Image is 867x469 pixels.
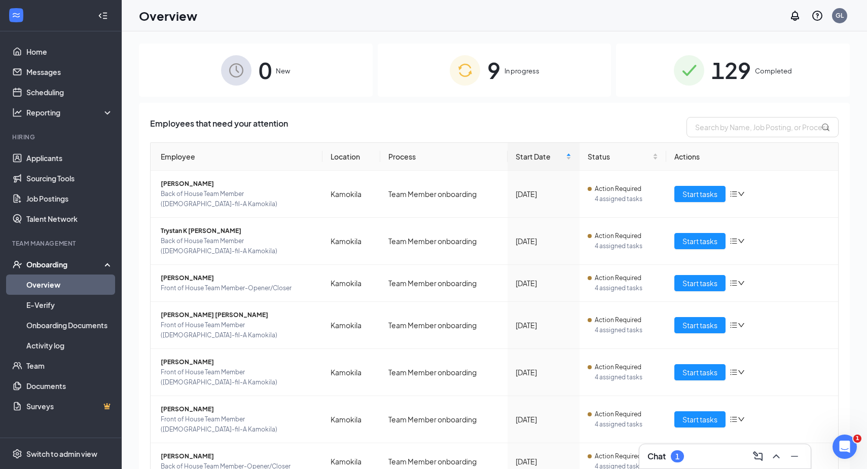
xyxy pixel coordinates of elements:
[322,349,380,396] td: Kamokila
[26,62,113,82] a: Messages
[26,42,113,62] a: Home
[595,315,641,325] span: Action Required
[738,416,745,423] span: down
[12,239,111,248] div: Team Management
[516,278,571,289] div: [DATE]
[853,435,861,443] span: 1
[730,321,738,329] span: bars
[26,295,113,315] a: E-Verify
[26,449,97,459] div: Switch to admin view
[161,310,314,320] span: [PERSON_NAME] [PERSON_NAME]
[487,53,500,88] span: 9
[139,7,197,24] h1: Overview
[595,231,641,241] span: Action Required
[380,396,508,443] td: Team Member onboarding
[682,414,717,425] span: Start tasks
[26,148,113,168] a: Applicants
[752,450,764,462] svg: ComposeMessage
[730,237,738,245] span: bars
[26,82,113,102] a: Scheduling
[674,317,726,333] button: Start tasks
[730,415,738,423] span: bars
[26,356,113,376] a: Team
[161,414,314,435] span: Front of House Team Member ([DEMOGRAPHIC_DATA]-fil-A Kamokila)
[380,171,508,218] td: Team Member onboarding
[738,369,745,376] span: down
[504,66,539,76] span: In progress
[595,372,658,382] span: 4 assigned tasks
[682,367,717,378] span: Start tasks
[674,364,726,380] button: Start tasks
[161,236,314,256] span: Back of House Team Member ([DEMOGRAPHIC_DATA]-fil-A Kamokila)
[161,367,314,387] span: Front of House Team Member ([DEMOGRAPHIC_DATA]-fil-A Kamokila)
[647,451,666,462] h3: Chat
[682,236,717,247] span: Start tasks
[595,273,641,283] span: Action Required
[98,11,108,21] svg: Collapse
[738,322,745,329] span: down
[674,233,726,249] button: Start tasks
[595,241,658,251] span: 4 assigned tasks
[322,396,380,443] td: Kamokila
[26,335,113,356] a: Activity log
[26,168,113,188] a: Sourcing Tools
[161,189,314,209] span: Back of House Team Member ([DEMOGRAPHIC_DATA]-fil-A Kamokila)
[276,66,290,76] span: New
[26,376,113,396] a: Documents
[161,226,314,236] span: Trystan K [PERSON_NAME]
[12,449,22,459] svg: Settings
[12,107,22,118] svg: Analysis
[788,450,801,462] svg: Minimize
[750,448,766,464] button: ComposeMessage
[580,143,666,171] th: Status
[161,179,314,189] span: [PERSON_NAME]
[161,451,314,461] span: [PERSON_NAME]
[322,218,380,265] td: Kamokila
[711,53,751,88] span: 129
[26,275,113,295] a: Overview
[730,279,738,287] span: bars
[380,218,508,265] td: Team Member onboarding
[259,53,272,88] span: 0
[595,194,658,204] span: 4 assigned tasks
[161,357,314,367] span: [PERSON_NAME]
[595,362,641,372] span: Action Required
[12,259,22,269] svg: UserCheck
[26,188,113,209] a: Job Postings
[674,186,726,202] button: Start tasks
[12,133,111,141] div: Hiring
[151,143,322,171] th: Employee
[516,151,564,162] span: Start Date
[755,66,792,76] span: Completed
[595,184,641,194] span: Action Required
[26,107,114,118] div: Reporting
[770,450,782,462] svg: ChevronUp
[516,456,571,467] div: [DATE]
[682,278,717,289] span: Start tasks
[26,396,113,416] a: SurveysCrown
[811,10,823,22] svg: QuestionInfo
[161,283,314,293] span: Front of House Team Member-Opener/Closer
[730,368,738,376] span: bars
[730,190,738,198] span: bars
[150,117,288,137] span: Employees that need your attention
[322,171,380,218] td: Kamokila
[768,448,784,464] button: ChevronUp
[595,451,641,461] span: Action Required
[588,151,651,162] span: Status
[675,452,679,461] div: 1
[516,414,571,425] div: [DATE]
[682,320,717,331] span: Start tasks
[380,302,508,349] td: Team Member onboarding
[26,209,113,229] a: Talent Network
[380,349,508,396] td: Team Member onboarding
[595,283,658,293] span: 4 assigned tasks
[322,143,380,171] th: Location
[786,448,803,464] button: Minimize
[666,143,838,171] th: Actions
[322,302,380,349] td: Kamokila
[26,259,104,269] div: Onboarding
[516,367,571,378] div: [DATE]
[836,11,844,20] div: GL
[738,190,745,198] span: down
